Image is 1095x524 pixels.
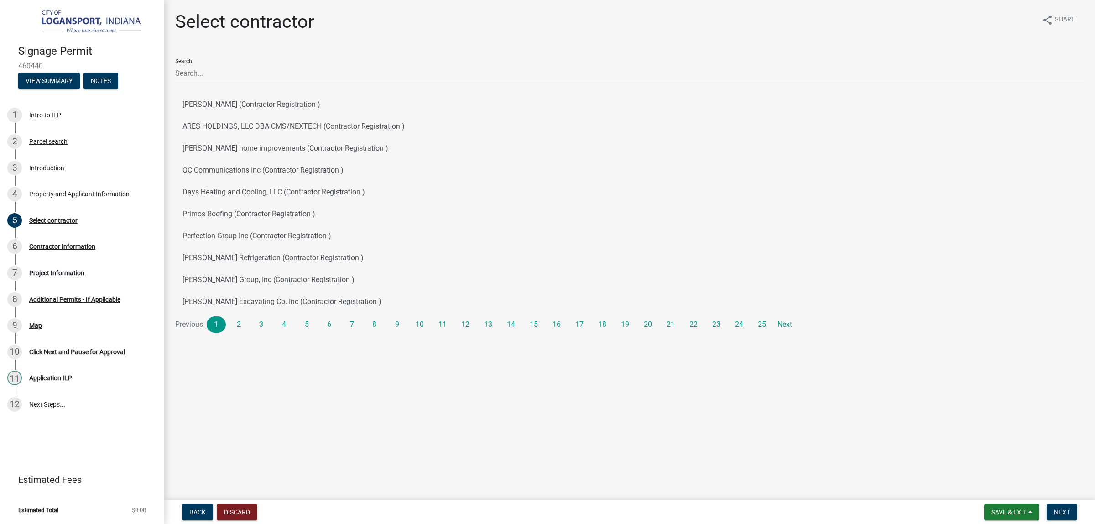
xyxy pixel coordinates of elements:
nav: Page navigation [175,316,1084,333]
div: 10 [7,345,22,359]
div: Map [29,322,42,329]
a: 4 [275,316,294,333]
div: Introduction [29,165,64,171]
a: 9 [388,316,407,333]
a: 24 [730,316,749,333]
span: Share [1055,15,1075,26]
div: Select contractor [29,217,78,224]
button: [PERSON_NAME] Refrigeration (Contractor Registration ) [175,247,1084,269]
button: Notes [83,73,118,89]
div: 4 [7,187,22,201]
wm-modal-confirm: Notes [83,78,118,85]
div: Intro to ILP [29,112,61,118]
a: 2 [229,316,249,333]
a: 23 [707,316,726,333]
span: 460440 [18,62,146,70]
button: Save & Exit [984,504,1039,520]
div: Additional Permits - If Applicable [29,296,120,303]
button: [PERSON_NAME] Excavating Co. Inc (Contractor Registration ) [175,291,1084,313]
button: Discard [217,504,257,520]
a: 17 [570,316,589,333]
button: Primos Roofing (Contractor Registration ) [175,203,1084,225]
a: 12 [456,316,475,333]
div: 2 [7,134,22,149]
a: 21 [661,316,680,333]
div: 11 [7,371,22,385]
input: Search... [175,64,1084,83]
div: Project Information [29,270,84,276]
div: 6 [7,239,22,254]
a: 6 [320,316,339,333]
div: Parcel search [29,138,68,145]
a: 18 [593,316,612,333]
i: share [1042,15,1053,26]
button: View Summary [18,73,80,89]
span: $0.00 [132,507,146,513]
span: Next [1054,508,1070,516]
button: Next [1047,504,1077,520]
button: Back [182,504,213,520]
a: 1 [207,316,226,333]
div: 9 [7,318,22,333]
button: [PERSON_NAME] home improvements (Contractor Registration ) [175,137,1084,159]
button: [PERSON_NAME] (Contractor Registration ) [175,94,1084,115]
a: 8 [365,316,384,333]
h1: Select contractor [175,11,314,33]
a: 20 [638,316,657,333]
div: 3 [7,161,22,175]
a: 13 [479,316,498,333]
button: Days Heating and Cooling, LLC (Contractor Registration ) [175,181,1084,203]
a: 15 [524,316,543,333]
a: 10 [410,316,429,333]
div: 8 [7,292,22,307]
div: Contractor Information [29,243,95,250]
div: 1 [7,108,22,122]
a: 3 [252,316,271,333]
button: Perfection Group Inc (Contractor Registration ) [175,225,1084,247]
div: 12 [7,397,22,412]
span: Save & Exit [991,508,1027,516]
span: Estimated Total [18,507,58,513]
div: 7 [7,266,22,280]
a: 16 [547,316,566,333]
img: City of Logansport, Indiana [18,10,150,35]
button: shareShare [1035,11,1082,29]
a: 14 [501,316,521,333]
h4: Signage Permit [18,45,157,58]
a: Next [775,316,794,333]
div: Click Next and Pause for Approval [29,349,125,355]
a: 7 [343,316,362,333]
a: 22 [684,316,703,333]
a: 19 [615,316,635,333]
div: 5 [7,213,22,228]
span: Back [189,508,206,516]
a: 25 [752,316,772,333]
a: 5 [297,316,316,333]
div: Property and Applicant Information [29,191,130,197]
wm-modal-confirm: Summary [18,78,80,85]
a: 11 [433,316,452,333]
button: QC Communications Inc (Contractor Registration ) [175,159,1084,181]
button: [PERSON_NAME] Group, Inc (Contractor Registration ) [175,269,1084,291]
a: Estimated Fees [7,471,150,489]
div: Application ILP [29,375,72,381]
button: ARES HOLDINGS, LLC DBA CMS/NEXTECH (Contractor Registration ) [175,115,1084,137]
